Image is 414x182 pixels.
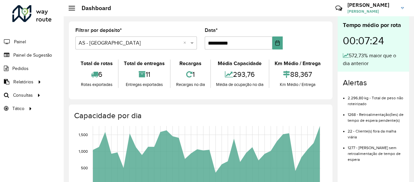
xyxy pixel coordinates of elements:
span: Consultas [13,92,33,99]
div: Recargas [172,60,208,67]
text: 500 [81,166,88,170]
div: Média de ocupação no dia [213,81,267,88]
li: 1268 - Retroalimentação(ões) de tempo de espera pendente(s) [348,107,404,123]
span: Tático [12,105,24,112]
h4: Alertas [343,78,404,88]
div: 88,367 [271,67,324,81]
h2: Dashboard [75,5,111,12]
a: Contato Rápido [332,1,346,15]
span: Pedidos [12,65,29,72]
div: 00:07:24 [343,30,404,52]
button: Choose Date [272,36,283,49]
span: Clear all [183,39,189,47]
div: 11 [120,67,168,81]
label: Filtrar por depósito [75,26,122,34]
span: Relatórios [13,78,33,85]
div: Tempo médio por rota [343,21,404,30]
div: 1 [172,67,208,81]
div: Total de entregas [120,60,168,67]
div: 293,76 [213,67,267,81]
div: 572,73% maior que o dia anterior [343,52,404,67]
h3: [PERSON_NAME] [347,2,396,8]
li: 22 - Cliente(s) fora da malha viária [348,123,404,140]
text: 1,000 [79,149,88,153]
div: 6 [77,67,116,81]
li: 2.296,80 kg - Total de peso não roteirizado [348,90,404,107]
div: Km Médio / Entrega [271,60,324,67]
text: 1,500 [79,133,88,137]
span: [PERSON_NAME] [347,8,396,14]
label: Data [205,26,218,34]
h4: Capacidade por dia [74,111,326,120]
div: Km Médio / Entrega [271,81,324,88]
span: Painel [14,38,26,45]
div: Recargas no dia [172,81,208,88]
div: Média Capacidade [213,60,267,67]
div: Rotas exportadas [77,81,116,88]
div: Entregas exportadas [120,81,168,88]
li: 1277 - [PERSON_NAME] sem retroalimentação de tempo de espera [348,140,404,162]
span: Painel de Sugestão [13,52,52,59]
div: Total de rotas [77,60,116,67]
